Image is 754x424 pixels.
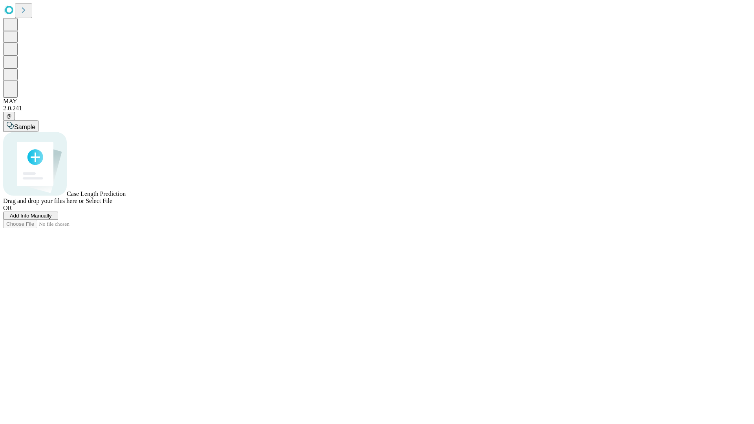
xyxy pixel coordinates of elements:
span: Add Info Manually [10,213,52,219]
div: MAY [3,98,751,105]
span: OR [3,205,12,211]
span: Drag and drop your files here or [3,197,84,204]
span: Select File [86,197,112,204]
span: Sample [14,124,35,130]
span: @ [6,113,12,119]
button: Sample [3,120,38,132]
button: Add Info Manually [3,212,58,220]
button: @ [3,112,15,120]
div: 2.0.241 [3,105,751,112]
span: Case Length Prediction [67,190,126,197]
